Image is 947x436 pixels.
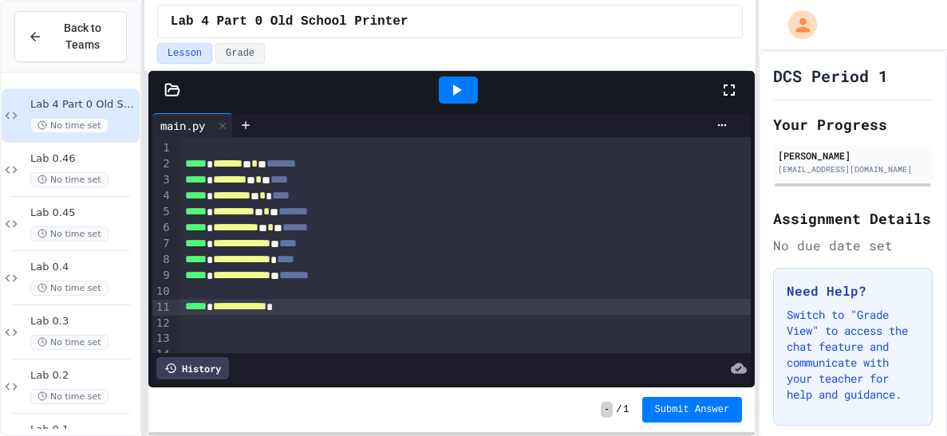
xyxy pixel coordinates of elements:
div: 5 [152,204,172,220]
span: Submit Answer [655,403,730,416]
div: 9 [152,268,172,284]
div: main.py [152,113,233,137]
div: 4 [152,188,172,204]
button: Lesson [157,43,212,64]
span: - [601,402,613,418]
span: / [616,403,621,416]
span: 1 [623,403,629,416]
span: No time set [30,172,109,187]
div: No due date set [773,236,933,255]
div: 2 [152,156,172,172]
span: No time set [30,281,109,296]
div: 6 [152,220,172,236]
span: Lab 0.4 [30,261,136,274]
div: History [156,357,229,379]
button: Back to Teams [14,11,127,62]
span: Back to Teams [52,20,113,53]
div: 7 [152,236,172,252]
div: 3 [152,172,172,188]
h2: Assignment Details [773,207,933,230]
span: Lab 4 Part 0 Old School Printer [171,12,408,31]
h1: DCS Period 1 [773,65,888,87]
div: 12 [152,316,172,332]
div: 13 [152,331,172,347]
span: Lab 0.3 [30,315,136,328]
h2: Your Progress [773,113,933,136]
div: 10 [152,284,172,300]
div: [EMAIL_ADDRESS][DOMAIN_NAME] [778,163,928,175]
button: Submit Answer [642,397,743,422]
h3: Need Help? [787,281,919,300]
button: Grade [215,43,265,64]
div: 14 [152,347,172,363]
div: main.py [152,117,213,134]
span: Lab 4 Part 0 Old School Printer [30,98,136,112]
p: Switch to "Grade View" to access the chat feature and communicate with your teacher for help and ... [787,307,919,403]
span: No time set [30,226,109,242]
div: [PERSON_NAME] [778,148,928,163]
span: No time set [30,389,109,404]
span: No time set [30,335,109,350]
div: 1 [152,140,172,156]
span: Lab 0.2 [30,369,136,383]
span: Lab 0.46 [30,152,136,166]
span: Lab 0.45 [30,206,136,220]
div: 8 [152,252,172,268]
div: My Account [771,6,821,43]
div: 11 [152,300,172,316]
span: No time set [30,118,109,133]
